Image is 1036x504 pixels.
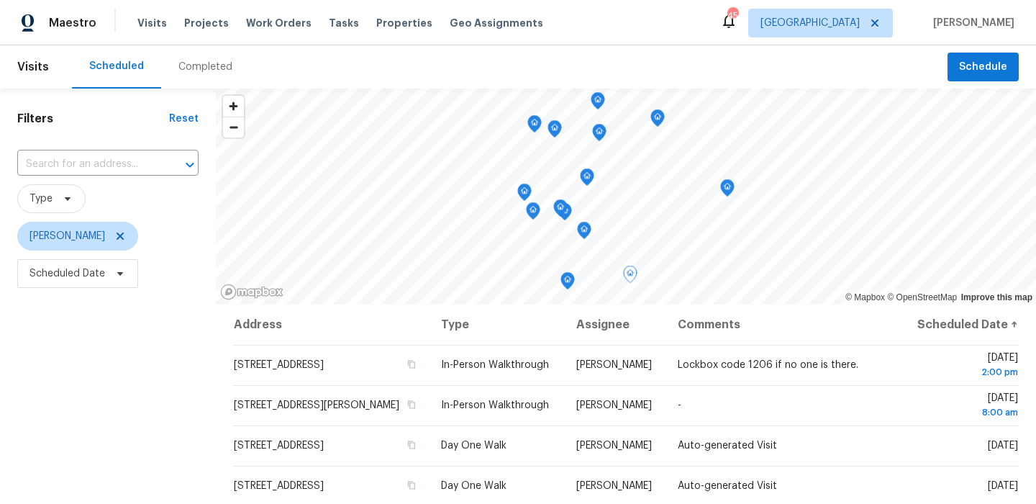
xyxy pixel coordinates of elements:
a: Improve this map [961,292,1032,302]
th: Assignee [565,305,666,345]
div: 8:00 am [914,405,1018,420]
th: Type [430,305,565,345]
div: Map marker [720,179,735,202]
span: In-Person Walkthrough [441,400,549,410]
span: Scheduled Date [29,266,105,281]
div: Scheduled [89,59,144,73]
th: Address [233,305,430,345]
span: Type [29,192,53,206]
span: Auto-generated Visit [678,441,777,451]
span: Visits [17,51,49,83]
span: Visits [137,16,167,30]
th: Scheduled Date ↑ [902,305,1019,345]
span: Properties [376,16,432,30]
div: Map marker [553,199,568,222]
span: Tasks [329,18,359,28]
span: Auto-generated Visit [678,481,777,491]
div: Map marker [517,184,532,206]
span: [PERSON_NAME] [927,16,1014,30]
a: Mapbox [845,292,885,302]
div: Map marker [580,168,594,191]
span: Lockbox code 1206 if no one is there. [678,360,858,370]
div: Map marker [577,222,591,244]
span: [PERSON_NAME] [576,481,652,491]
div: Reset [169,112,199,126]
div: Completed [178,60,232,74]
input: Search for an address... [17,153,158,176]
span: In-Person Walkthrough [441,360,549,370]
div: Map marker [623,266,637,288]
div: Map marker [592,124,606,146]
span: Day One Walk [441,441,506,451]
div: Map marker [560,272,575,294]
div: Map marker [650,109,665,132]
div: 2:00 pm [914,365,1018,379]
a: OpenStreetMap [887,292,957,302]
div: Map marker [591,92,605,114]
span: Work Orders [246,16,312,30]
button: Copy Address [405,438,418,451]
button: Zoom out [223,117,244,138]
button: Open [180,155,200,175]
span: [PERSON_NAME] [576,400,652,410]
span: [STREET_ADDRESS][PERSON_NAME] [234,400,399,410]
button: Zoom in [223,96,244,117]
span: Day One Walk [441,481,506,491]
div: Map marker [547,120,562,143]
a: Mapbox homepage [220,284,283,300]
span: [PERSON_NAME] [29,229,105,243]
span: - [678,400,681,410]
span: [DATE] [914,393,1018,420]
canvas: Map [216,89,1036,305]
button: Copy Address [405,358,418,371]
span: Schedule [959,58,1007,76]
div: Map marker [526,202,540,225]
span: [GEOGRAPHIC_DATA] [760,16,860,30]
span: [STREET_ADDRESS] [234,360,324,370]
div: Map marker [527,115,542,138]
span: Geo Assignments [450,16,543,30]
span: Maestro [49,16,96,30]
span: [DATE] [914,353,1018,379]
button: Copy Address [405,479,418,492]
span: [DATE] [988,441,1018,451]
button: Copy Address [405,398,418,411]
span: [DATE] [988,481,1018,491]
th: Comments [666,305,902,345]
h1: Filters [17,112,169,126]
button: Schedule [948,53,1019,82]
span: [STREET_ADDRESS] [234,441,324,451]
span: [PERSON_NAME] [576,441,652,451]
span: Projects [184,16,229,30]
span: [STREET_ADDRESS] [234,481,324,491]
div: 45 [727,9,737,23]
span: [PERSON_NAME] [576,360,652,370]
